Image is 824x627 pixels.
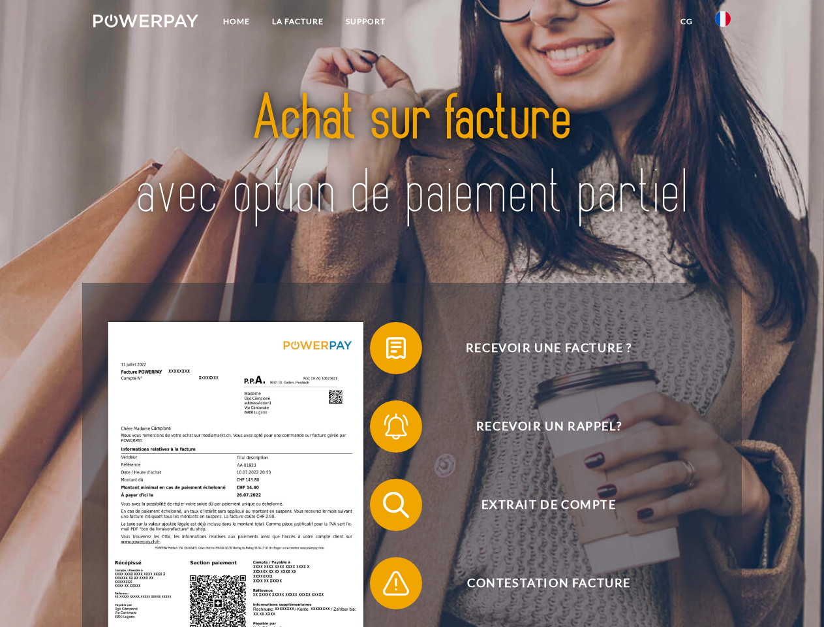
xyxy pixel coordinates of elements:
[212,10,261,33] a: Home
[380,567,412,600] img: qb_warning.svg
[370,400,709,453] button: Recevoir un rappel?
[93,14,198,27] img: logo-powerpay-white.svg
[125,63,699,250] img: title-powerpay_fr.svg
[715,11,731,27] img: fr
[669,10,704,33] a: CG
[380,410,412,443] img: qb_bell.svg
[389,557,709,609] span: Contestation Facture
[380,489,412,521] img: qb_search.svg
[370,557,709,609] button: Contestation Facture
[380,332,412,364] img: qb_bill.svg
[335,10,397,33] a: Support
[370,322,709,374] button: Recevoir une facture ?
[389,479,709,531] span: Extrait de compte
[389,400,709,453] span: Recevoir un rappel?
[370,479,709,531] button: Extrait de compte
[261,10,335,33] a: LA FACTURE
[389,322,709,374] span: Recevoir une facture ?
